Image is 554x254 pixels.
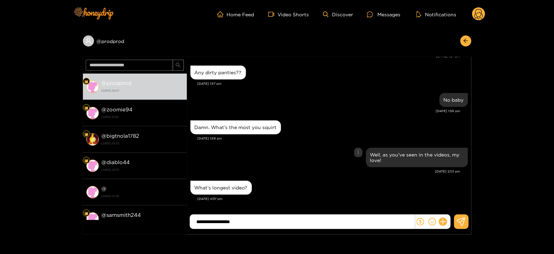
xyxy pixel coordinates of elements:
[102,186,107,192] strong: @
[356,150,361,155] span: more
[268,11,309,17] a: Video Shorts
[198,136,468,141] div: [DATE] 1:59 pm
[190,66,246,79] div: Sep. 28, 1:57 pm
[102,193,184,199] strong: [DATE] 13:36
[323,11,353,17] a: Discover
[268,11,278,17] span: video-camera
[190,169,461,174] div: [DATE] 2:33 pm
[84,211,88,215] img: Fan Level
[86,81,99,93] img: conversation
[217,11,227,17] span: home
[102,140,184,146] strong: [DATE] 01:25
[428,218,436,226] span: smile
[440,93,468,107] div: Sep. 28, 1:58 pm
[217,11,254,17] a: Home Feed
[195,125,277,130] div: Damn. What’s the most you squirt
[83,35,187,46] div: @prodprod
[86,186,99,198] img: conversation
[195,70,242,75] div: Any dirty panties??
[86,107,99,119] img: conversation
[173,60,184,71] button: search
[463,38,468,44] span: arrow-left
[84,106,88,110] img: Fan Level
[85,38,92,44] span: user
[102,87,184,94] strong: [DATE] 16:07
[414,11,458,18] button: Notifications
[102,114,184,120] strong: [DATE] 12:18
[84,132,88,136] img: Fan Level
[417,218,424,226] span: dollar
[86,160,99,172] img: conversation
[86,133,99,146] img: conversation
[198,81,468,86] div: [DATE] 1:57 pm
[86,212,99,225] img: conversation
[444,97,464,103] div: No baby
[460,35,471,46] button: arrow-left
[102,107,133,112] strong: @ zoomie94
[198,196,468,201] div: [DATE] 4:07 pm
[415,217,426,227] button: dollar
[367,10,400,18] div: Messages
[195,185,248,190] div: What’s longest video?
[190,181,252,195] div: Sep. 28, 4:07 pm
[102,159,130,165] strong: @ diablo44
[176,62,181,68] span: search
[190,120,281,134] div: Sep. 28, 1:59 pm
[84,79,88,84] img: Fan Level
[370,152,464,163] div: Well, as you've seen in the videos, my love!
[366,148,468,167] div: Sep. 28, 2:33 pm
[102,219,184,226] strong: [DATE] 13:36
[102,80,132,86] strong: @ prodprod
[84,159,88,163] img: Fan Level
[102,167,184,173] strong: [DATE] 22:15
[190,109,461,113] div: [DATE] 1:58 pm
[102,133,139,139] strong: @ bigtnola1782
[102,212,141,218] strong: @ samsmith244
